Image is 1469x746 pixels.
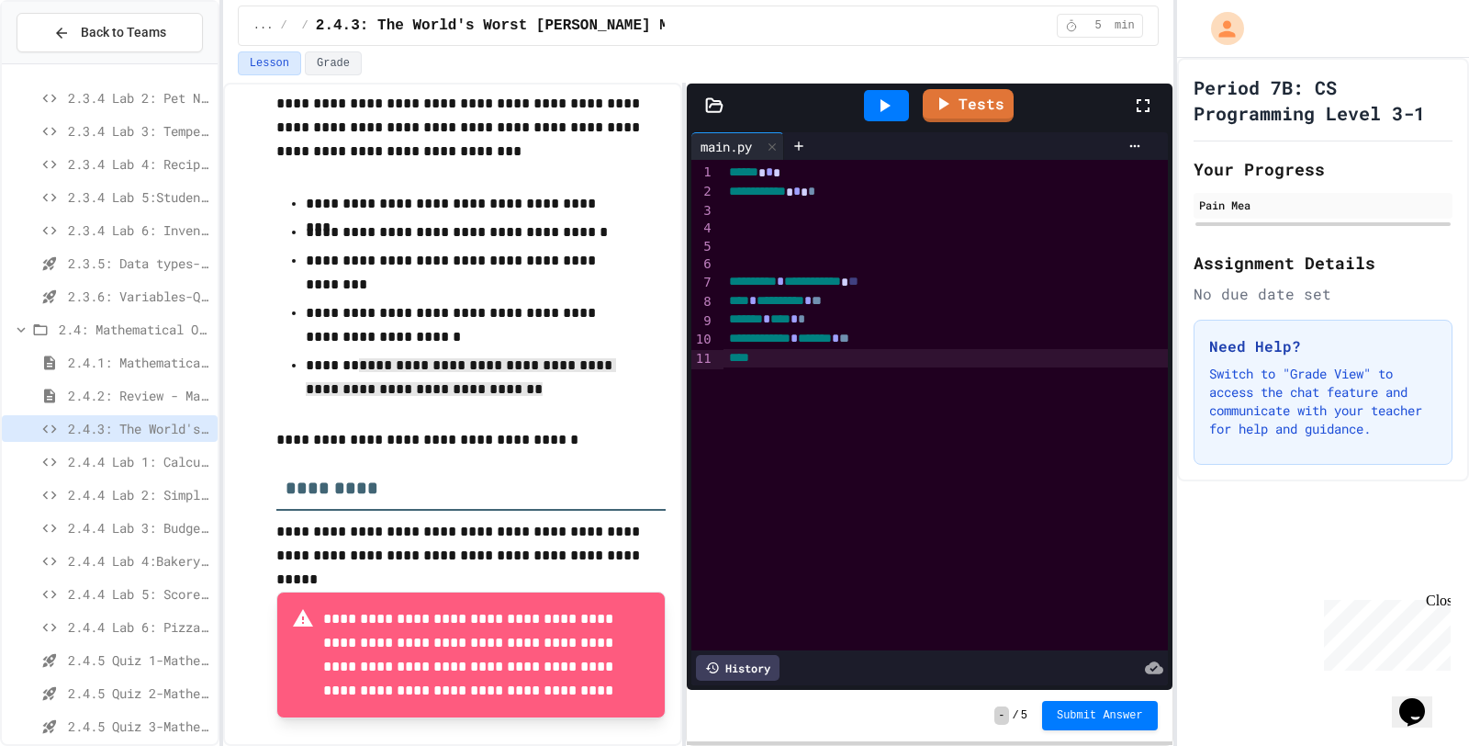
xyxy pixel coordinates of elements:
span: ... [253,18,274,33]
div: 2 [691,183,714,202]
div: No due date set [1194,283,1452,305]
span: 2.4.4 Lab 5: Score Calculator [68,584,210,604]
h2: Assignment Details [1194,250,1452,276]
div: My Account [1192,7,1249,50]
span: 5 [1021,708,1027,723]
span: 2.3.5: Data types-Quiz [68,254,210,273]
span: 2.4.4 Lab 6: Pizza Order Calculator [68,617,210,637]
div: 5 [691,238,714,256]
span: 2.4.2: Review - Mathematical Operators [68,386,210,405]
span: 2.4.4 Lab 3: Budget Tracker Fix [68,518,210,537]
span: 2.3.4 Lab 5:Student ID Scanner [68,187,210,207]
p: Switch to "Grade View" to access the chat feature and communicate with your teacher for help and ... [1209,365,1437,438]
div: 10 [691,331,714,350]
span: 2.4: Mathematical Operators [59,320,210,339]
span: 2.3.6: Variables-Quiz [68,287,210,306]
span: / [280,18,286,33]
span: 2.4.5 Quiz 2-Mathematical Operators [68,684,210,703]
span: 2.4.5 Quiz 1-Mathematical Operators [68,650,210,670]
div: 1 [691,164,714,183]
a: Tests [923,89,1014,122]
span: 5 [1083,18,1113,33]
div: Pain Mea [1199,197,1447,213]
span: Submit Answer [1057,708,1143,723]
span: / [1013,708,1019,723]
span: 2.3.4 Lab 3: Temperature Converter [68,121,210,141]
div: 11 [691,350,714,369]
iframe: chat widget [1392,673,1451,728]
span: 2.3.4 Lab 4: Recipe Calculator [68,154,210,174]
span: 2.4.4 Lab 2: Simple Calculator [68,485,210,504]
span: Back to Teams [81,23,166,42]
span: 2.4.5 Quiz 3-Mathematical Operators [68,717,210,736]
h3: Need Help? [1209,335,1437,357]
div: 4 [691,220,714,238]
div: Chat with us now!Close [7,7,127,117]
span: - [994,706,1008,725]
div: 7 [691,274,714,293]
span: 2.4.3: The World's Worst [PERSON_NAME] Market [316,15,712,37]
h2: Your Progress [1194,156,1452,182]
button: Grade [305,51,362,75]
div: main.py [691,132,784,160]
span: min [1115,18,1135,33]
div: 8 [691,293,714,312]
div: 3 [691,202,714,220]
span: 2.4.3: The World's Worst [PERSON_NAME] Market [68,419,210,438]
iframe: chat widget [1317,593,1451,671]
div: 9 [691,312,714,332]
div: History [696,655,779,681]
span: 2.4.4 Lab 1: Calculator Fix [68,452,210,471]
button: Back to Teams [17,13,203,52]
span: / [302,18,308,33]
button: Submit Answer [1042,701,1158,730]
span: 2.4.4 Lab 4:Bakery Price Calculator [68,551,210,571]
span: 2.4.1: Mathematical Operators [68,353,210,372]
button: Lesson [238,51,301,75]
span: 2.3.4 Lab 2: Pet Name Keeper [68,88,210,107]
div: 6 [691,255,714,274]
div: main.py [691,137,761,156]
h1: Period 7B: CS Programming Level 3-1 [1194,74,1452,126]
span: 2.3.4 Lab 6: Inventory Organizer [68,220,210,240]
